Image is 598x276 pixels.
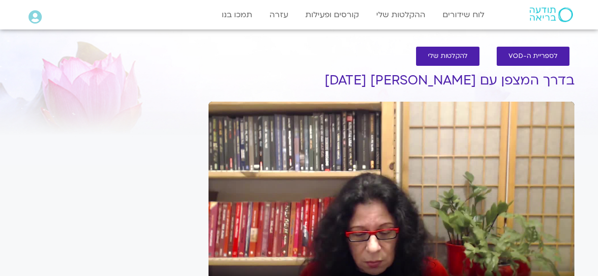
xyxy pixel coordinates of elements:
[508,53,558,60] span: לספריית ה-VOD
[438,5,489,24] a: לוח שידורים
[530,7,573,22] img: תודעה בריאה
[497,47,569,66] a: לספריית ה-VOD
[428,53,468,60] span: להקלטות שלי
[265,5,293,24] a: עזרה
[217,5,257,24] a: תמכו בנו
[300,5,364,24] a: קורסים ופעילות
[416,47,479,66] a: להקלטות שלי
[209,73,574,88] h1: בדרך המצפן עם [PERSON_NAME] [DATE]
[371,5,430,24] a: ההקלטות שלי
